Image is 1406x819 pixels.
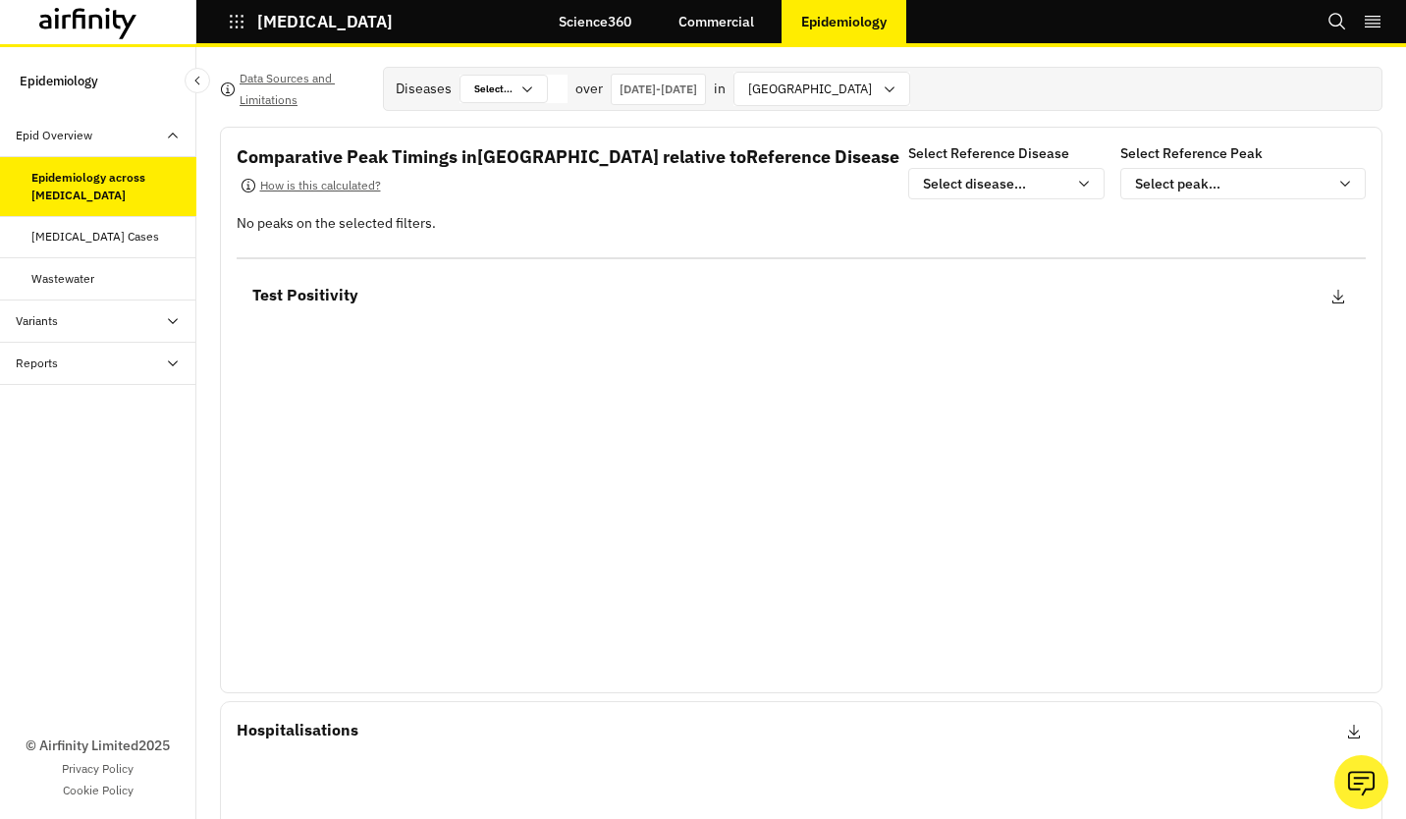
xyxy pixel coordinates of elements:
[252,283,358,308] p: Test Positivity
[63,782,134,799] a: Cookie Policy
[1334,755,1388,809] button: Ask our analysts
[228,5,393,38] button: [MEDICAL_DATA]
[396,79,452,99] div: Diseases
[16,355,58,372] div: Reports
[26,736,170,756] p: © Airfinity Limited 2025
[31,228,159,246] div: [MEDICAL_DATA] Cases
[801,14,887,29] p: Epidemiology
[714,79,726,99] p: in
[62,760,134,778] a: Privacy Policy
[240,68,367,111] p: Data Sources and Limitations
[575,79,603,99] p: over
[220,74,367,105] button: Data Sources and Limitations
[1327,5,1347,38] button: Search
[16,127,92,144] div: Epid Overview
[1120,143,1263,164] p: Select Reference Peak
[257,13,393,30] p: [MEDICAL_DATA]
[923,174,1066,194] div: Select disease...
[237,143,899,170] p: Comparative Peak Timings in [GEOGRAPHIC_DATA] relative to Reference Disease
[908,143,1069,164] p: Select Reference Disease
[260,175,381,196] p: How is this calculated?
[31,270,94,288] div: Wastewater
[185,68,210,93] button: Close Sidebar
[20,63,98,99] p: Epidemiology
[16,312,58,330] div: Variants
[620,81,697,98] p: [DATE] - [DATE]
[31,169,181,204] div: Epidemiology across [MEDICAL_DATA]
[237,170,384,201] button: How is this calculated?
[237,718,358,743] p: Hospitalisations
[237,213,1366,234] p: No peaks on the selected filters.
